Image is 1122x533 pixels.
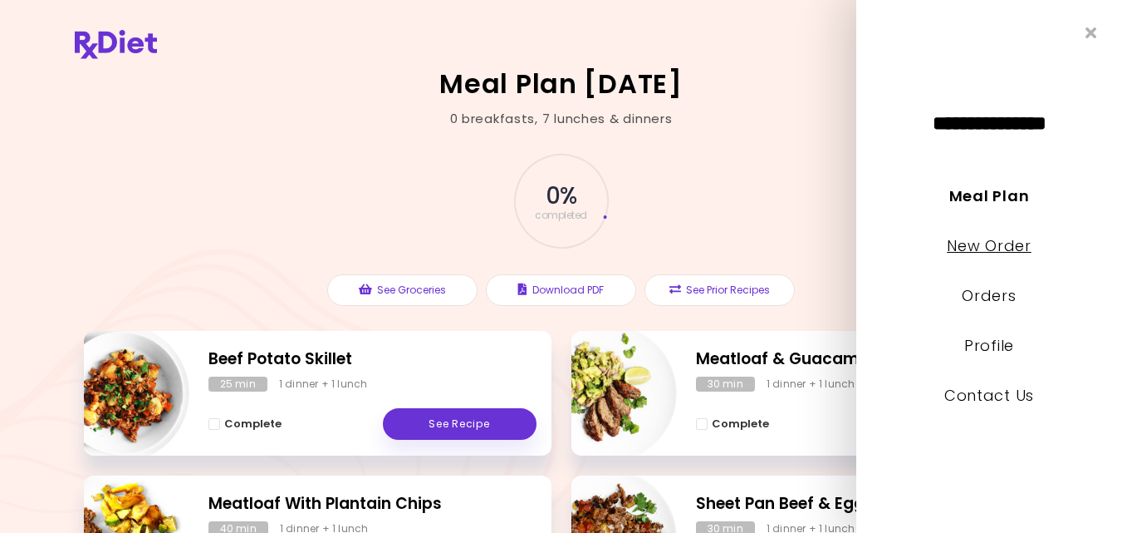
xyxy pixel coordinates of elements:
a: Meal Plan [949,185,1029,206]
img: Info - Meatloaf & Guacamole [539,324,677,462]
h2: Sheet Pan Beef & Eggs [696,492,1024,516]
h2: Meatloaf & Guacamole [696,348,1024,372]
span: 0 % [546,182,576,210]
img: Info - Beef Potato Skillet [51,324,189,462]
img: RxDiet [75,30,157,59]
a: New Order [947,235,1031,256]
a: Orders [962,285,1016,306]
i: Close [1085,25,1097,41]
a: Profile [964,335,1014,356]
button: Complete - Beef Potato Skillet [208,414,282,434]
button: Complete - Meatloaf & Guacamole [696,414,769,434]
div: 1 dinner + 1 lunch [767,377,855,392]
span: completed [535,210,587,220]
button: See Prior Recipes [644,274,795,306]
div: 0 breakfasts , 7 lunches & dinners [450,110,673,129]
span: Complete [712,417,769,431]
a: See Recipe - Beef Potato Skillet [383,408,537,440]
span: Complete [224,417,282,431]
div: 25 min [208,377,267,392]
h2: Meatloaf With Plantain Chips [208,492,537,516]
a: Contact Us [944,385,1034,406]
button: See Groceries [327,274,478,306]
div: 1 dinner + 1 lunch [279,377,368,392]
div: 30 min [696,377,755,392]
button: Download PDF [486,274,636,306]
h2: Meal Plan [DATE] [439,71,683,97]
h2: Beef Potato Skillet [208,348,537,372]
